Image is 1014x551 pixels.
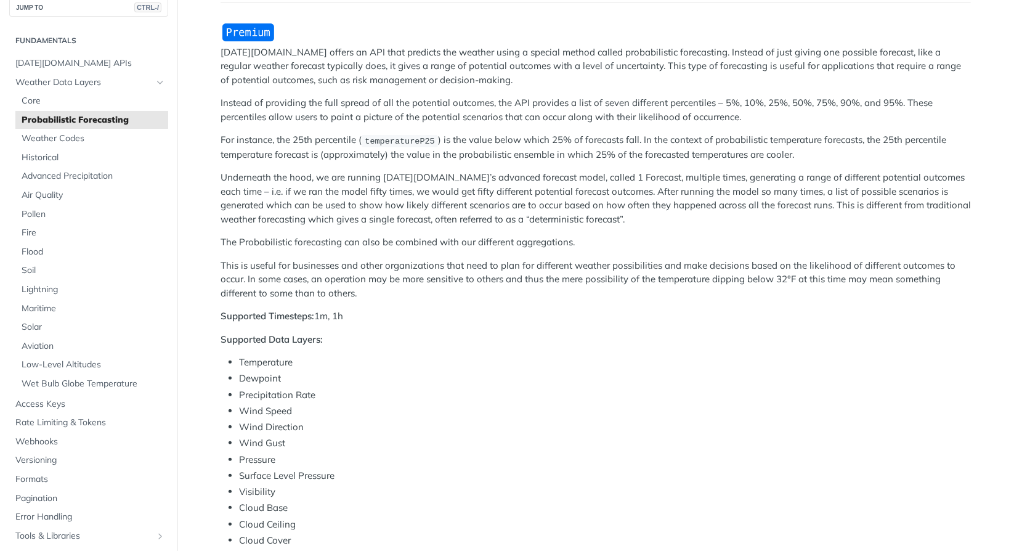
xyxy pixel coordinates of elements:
[15,492,165,505] span: Pagination
[22,264,165,277] span: Soil
[239,518,971,532] li: Cloud Ceiling
[15,436,165,448] span: Webhooks
[15,511,165,523] span: Error Handling
[221,235,971,250] p: The Probabilistic forecasting can also be combined with our different aggregations.
[239,436,971,451] li: Wind Gust
[221,46,971,88] p: [DATE][DOMAIN_NAME] offers an API that predicts the weather using a special method called probabi...
[9,527,168,545] a: Tools & LibrariesShow subpages for Tools & Libraries
[22,303,165,315] span: Maritime
[22,378,165,390] span: Wet Bulb Globe Temperature
[9,395,168,414] a: Access Keys
[221,133,971,161] p: For instance, the 25th percentile ( ) is the value below which 25% of forecasts fall. In the cont...
[221,310,314,322] strong: Supported Timesteps:
[239,469,971,483] li: Surface Level Pressure
[15,417,165,429] span: Rate Limiting & Tokens
[239,420,971,435] li: Wind Direction
[15,280,168,299] a: Lightning
[221,171,971,226] p: Underneath the hood, we are running [DATE][DOMAIN_NAME]’s advanced forecast model, called 1 Forec...
[15,92,168,110] a: Core
[239,501,971,515] li: Cloud Base
[15,261,168,280] a: Soil
[9,73,168,92] a: Weather Data LayersHide subpages for Weather Data Layers
[15,205,168,224] a: Pollen
[22,284,165,296] span: Lightning
[15,337,168,356] a: Aviation
[15,454,165,467] span: Versioning
[9,451,168,470] a: Versioning
[221,96,971,124] p: Instead of providing the full spread of all the potential outcomes, the API provides a list of se...
[9,489,168,508] a: Pagination
[15,243,168,261] a: Flood
[22,227,165,239] span: Fire
[15,375,168,393] a: Wet Bulb Globe Temperature
[22,359,165,371] span: Low-Level Altitudes
[9,414,168,432] a: Rate Limiting & Tokens
[15,300,168,318] a: Maritime
[221,259,971,301] p: This is useful for businesses and other organizations that need to plan for different weather pos...
[9,35,168,46] h2: Fundamentals
[15,473,165,486] span: Formats
[9,54,168,73] a: [DATE][DOMAIN_NAME] APIs
[22,114,165,126] span: Probabilistic Forecasting
[239,485,971,499] li: Visibility
[155,78,165,88] button: Hide subpages for Weather Data Layers
[365,136,434,145] span: temperatureP25
[22,170,165,182] span: Advanced Precipitation
[15,57,165,70] span: [DATE][DOMAIN_NAME] APIs
[239,388,971,402] li: Precipitation Rate
[9,508,168,526] a: Error Handling
[22,321,165,333] span: Solar
[22,208,165,221] span: Pollen
[221,309,971,324] p: 1m, 1h
[15,356,168,374] a: Low-Level Altitudes
[15,224,168,242] a: Fire
[239,534,971,548] li: Cloud Cover
[15,318,168,337] a: Solar
[15,129,168,148] a: Weather Codes
[9,470,168,489] a: Formats
[221,333,323,345] strong: Supported Data Layers:
[22,246,165,258] span: Flood
[15,398,165,410] span: Access Keys
[22,95,165,107] span: Core
[15,111,168,129] a: Probabilistic Forecasting
[239,453,971,467] li: Pressure
[239,356,971,370] li: Temperature
[22,340,165,353] span: Aviation
[134,2,161,12] span: CTRL-/
[239,372,971,386] li: Dewpoint
[22,189,165,202] span: Air Quality
[9,433,168,451] a: Webhooks
[15,186,168,205] a: Air Quality
[15,76,152,89] span: Weather Data Layers
[22,133,165,145] span: Weather Codes
[155,531,165,541] button: Show subpages for Tools & Libraries
[15,530,152,542] span: Tools & Libraries
[15,167,168,186] a: Advanced Precipitation
[15,149,168,167] a: Historical
[239,404,971,418] li: Wind Speed
[22,152,165,164] span: Historical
